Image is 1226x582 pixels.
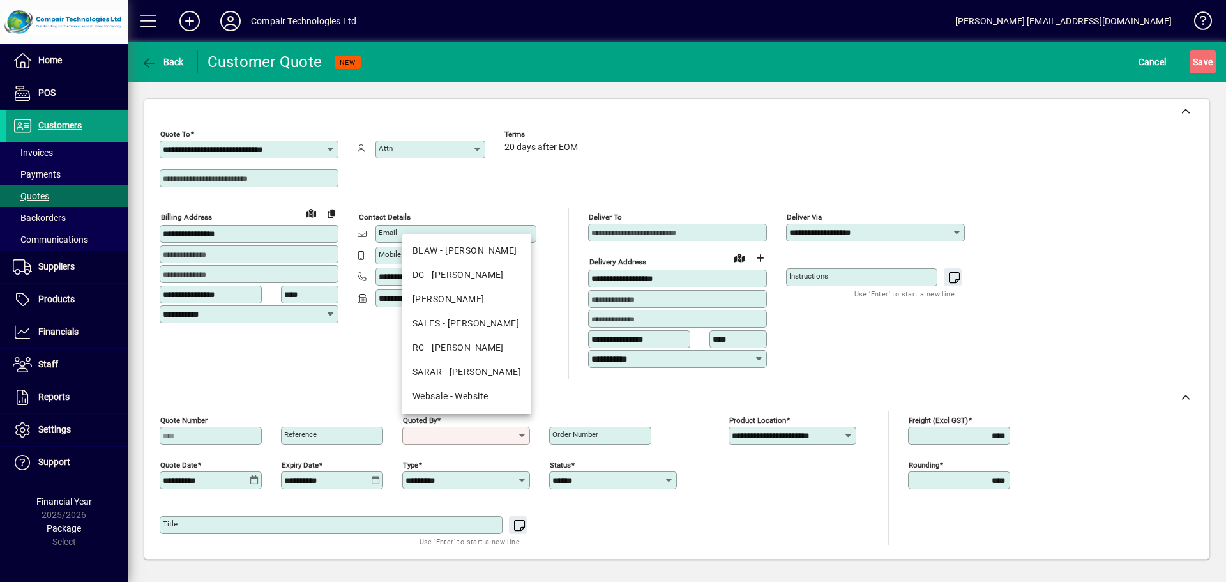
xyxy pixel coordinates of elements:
[38,88,56,98] span: POS
[1184,3,1210,44] a: Knowledge Base
[6,185,128,207] a: Quotes
[402,263,531,287] mat-option: DC - Diane Crawford
[379,228,397,237] mat-label: Email
[729,415,786,424] mat-label: Product location
[1123,558,1174,579] span: Product
[38,424,71,434] span: Settings
[1193,57,1198,67] span: S
[38,55,62,65] span: Home
[550,460,571,469] mat-label: Status
[1139,52,1167,72] span: Cancel
[160,415,208,424] mat-label: Quote number
[160,460,197,469] mat-label: Quote date
[412,390,521,403] div: Websale - Website
[379,144,393,153] mat-label: Attn
[1116,557,1181,580] button: Product
[36,496,92,507] span: Financial Year
[504,142,578,153] span: 20 days after EOM
[38,359,58,369] span: Staff
[169,10,210,33] button: Add
[6,229,128,250] a: Communications
[321,203,342,224] button: Copy to Delivery address
[38,294,75,304] span: Products
[1135,50,1170,73] button: Cancel
[208,52,322,72] div: Customer Quote
[402,287,531,312] mat-option: GREG - Greg Burrows
[340,58,356,66] span: NEW
[6,164,128,185] a: Payments
[138,50,187,73] button: Back
[854,286,955,301] mat-hint: Use 'Enter' to start a new line
[787,213,822,222] mat-label: Deliver via
[6,447,128,479] a: Support
[589,213,622,222] mat-label: Deliver To
[402,312,531,336] mat-option: SALES - Mandy Fraser
[38,457,70,467] span: Support
[1190,50,1216,73] button: Save
[412,293,521,306] div: [PERSON_NAME]
[141,57,184,67] span: Back
[552,430,598,439] mat-label: Order number
[38,392,70,402] span: Reports
[909,415,968,424] mat-label: Freight (excl GST)
[6,142,128,164] a: Invoices
[6,349,128,381] a: Staff
[402,385,531,409] mat-option: Websale - Website
[412,341,521,355] div: RC - [PERSON_NAME]
[955,11,1172,31] div: [PERSON_NAME] [EMAIL_ADDRESS][DOMAIN_NAME]
[6,207,128,229] a: Backorders
[128,50,198,73] app-page-header-button: Back
[412,268,521,282] div: DC - [PERSON_NAME]
[282,460,319,469] mat-label: Expiry date
[750,248,770,268] button: Choose address
[403,460,418,469] mat-label: Type
[402,360,531,385] mat-option: SARAR - Sara Rowan
[6,284,128,316] a: Products
[301,203,321,223] a: View on map
[6,77,128,109] a: POS
[766,557,841,580] button: Product History
[909,460,939,469] mat-label: Rounding
[251,11,356,31] div: Compair Technologies Ltd
[6,381,128,413] a: Reports
[13,213,66,223] span: Backorders
[13,191,49,201] span: Quotes
[1193,52,1213,72] span: ave
[160,130,190,139] mat-label: Quote To
[402,239,531,263] mat-option: BLAW - Brian Law
[38,326,79,337] span: Financials
[789,272,828,280] mat-label: Instructions
[504,130,581,139] span: Terms
[6,316,128,348] a: Financials
[379,250,401,259] mat-label: Mobile
[412,365,521,379] div: SARAR - [PERSON_NAME]
[284,430,317,439] mat-label: Reference
[38,261,75,272] span: Suppliers
[6,45,128,77] a: Home
[412,244,521,257] div: BLAW - [PERSON_NAME]
[13,234,88,245] span: Communications
[13,148,53,158] span: Invoices
[6,414,128,446] a: Settings
[403,415,437,424] mat-label: Quoted by
[402,336,531,360] mat-option: RC - Russell Crawford
[38,120,82,130] span: Customers
[6,251,128,283] a: Suppliers
[412,317,521,330] div: SALES - [PERSON_NAME]
[47,523,81,533] span: Package
[210,10,251,33] button: Profile
[420,534,520,549] mat-hint: Use 'Enter' to start a new line
[729,247,750,268] a: View on map
[13,169,61,180] span: Payments
[163,519,178,528] mat-label: Title
[771,558,836,579] span: Product History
